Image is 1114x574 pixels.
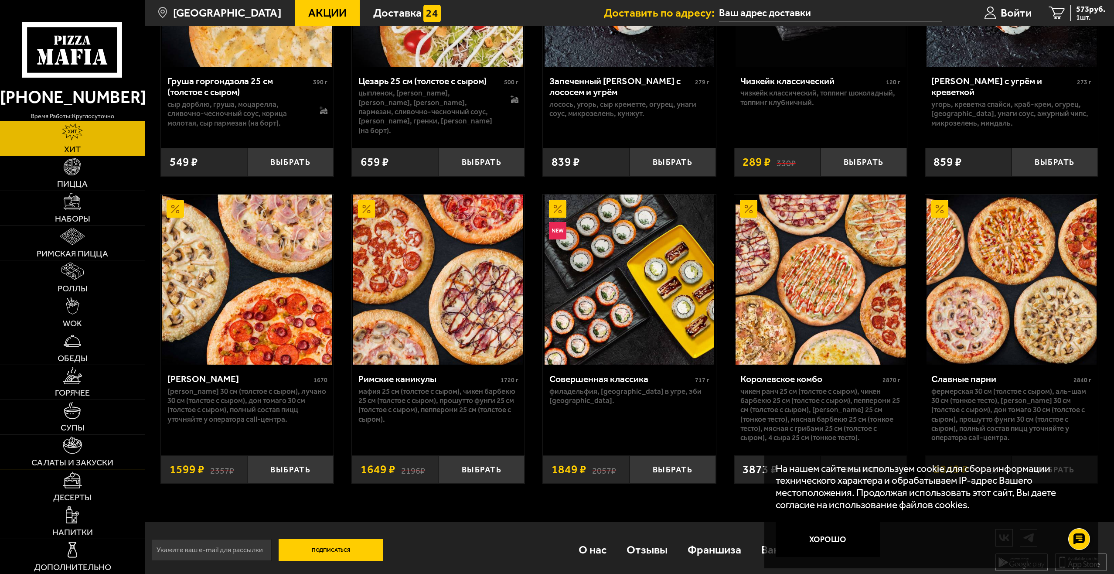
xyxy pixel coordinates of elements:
[751,531,818,569] a: Вакансии
[358,387,518,424] p: Мафия 25 см (толстое с сыром), Чикен Барбекю 25 см (толстое с сыром), Прошутто Фунги 25 см (толст...
[210,464,234,475] s: 2357 ₽
[438,455,525,484] button: Выбрать
[358,89,499,135] p: цыпленок, [PERSON_NAME], [PERSON_NAME], [PERSON_NAME], пармезан, сливочно-чесночный соус, [PERSON...
[1076,5,1105,14] span: 573 руб.
[173,7,281,19] span: [GEOGRAPHIC_DATA]
[543,195,715,365] a: АкционныйНовинкаСовершенная классика
[743,156,771,168] span: 289 ₽
[279,539,383,561] button: Подписаться
[313,79,327,86] span: 390 г
[719,5,942,21] input: Ваш адрес доставки
[549,373,693,385] div: Совершенная классика
[549,387,709,406] p: Филадельфия, [GEOGRAPHIC_DATA] в угре, Эби [GEOGRAPHIC_DATA].
[931,100,1091,128] p: угорь, креветка спайси, краб-крем, огурец, [GEOGRAPHIC_DATA], унаги соус, ажурный чипс, микрозеле...
[931,373,1071,385] div: Славные парни
[776,463,1081,511] p: На нашем сайте мы используем cookie для сбора информации технического характера и обрабатываем IP...
[552,156,580,168] span: 839 ₽
[549,200,566,218] img: Акционный
[55,389,90,397] span: Горячее
[734,195,907,365] a: АкционныйКоролевское комбо
[695,376,709,384] span: 717 г
[438,148,525,176] button: Выбрать
[776,522,880,557] button: Хорошо
[152,539,272,561] input: Укажите ваш e-mail для рассылки
[630,148,716,176] button: Выбрать
[501,376,518,384] span: 1720 г
[617,531,678,569] a: Отзывы
[695,79,709,86] span: 279 г
[167,200,184,218] img: Акционный
[549,100,709,119] p: лосось, угорь, Сыр креметте, огурец, унаги соус, микрозелень, кунжут.
[53,493,92,502] span: Десерты
[358,200,375,218] img: Акционный
[423,5,441,22] img: 15daf4d41897b9f0e9f617042186c801.svg
[57,180,88,188] span: Пицца
[55,215,90,223] span: Наборы
[401,464,425,475] s: 2196 ₽
[247,148,334,176] button: Выбрать
[353,195,523,365] img: Римские каникулы
[52,528,93,537] span: Напитки
[592,464,616,475] s: 2057 ₽
[736,195,906,365] img: Королевское комбо
[352,195,525,365] a: АкционныйРимские каникулы
[545,195,715,365] img: Совершенная классика
[361,464,395,475] span: 1649 ₽
[37,249,108,258] span: Римская пицца
[161,195,334,365] a: АкционныйХет Трик
[358,75,502,87] div: Цезарь 25 см (толстое с сыром)
[552,464,586,475] span: 1849 ₽
[549,222,566,239] img: Новинка
[931,387,1091,443] p: Фермерская 30 см (толстое с сыром), Аль-Шам 30 см (тонкое тесто), [PERSON_NAME] 30 см (толстое с ...
[1001,7,1032,19] span: Войти
[361,156,389,168] span: 659 ₽
[549,75,693,98] div: Запеченный [PERSON_NAME] с лососем и угрём
[58,284,88,293] span: Роллы
[58,354,88,363] span: Обеды
[931,200,948,218] img: Акционный
[61,424,85,432] span: Супы
[743,464,777,475] span: 3873 ₽
[167,100,308,128] p: сыр дорблю, груша, моцарелла, сливочно-чесночный соус, корица молотая, сыр пармезан (на борт).
[931,75,1075,98] div: [PERSON_NAME] с угрём и креветкой
[308,7,347,19] span: Акции
[740,75,884,87] div: Чизкейк классический
[1077,79,1091,86] span: 273 г
[933,156,962,168] span: 859 ₽
[882,376,900,384] span: 2870 г
[63,319,82,328] span: WOK
[167,387,327,424] p: [PERSON_NAME] 30 см (толстое с сыром), Лучано 30 см (толстое с сыром), Дон Томаго 30 см (толстое ...
[604,7,719,19] span: Доставить по адресу:
[777,156,796,168] s: 330 ₽
[34,563,111,572] span: Дополнительно
[569,531,617,569] a: О нас
[31,458,113,467] span: Салаты и закуски
[504,79,518,86] span: 500 г
[821,148,907,176] button: Выбрать
[373,7,422,19] span: Доставка
[927,195,1097,365] img: Славные парни
[630,455,716,484] button: Выбрать
[1073,376,1091,384] span: 2840 г
[167,373,311,385] div: [PERSON_NAME]
[740,200,757,218] img: Акционный
[886,79,900,86] span: 120 г
[170,156,198,168] span: 549 ₽
[678,531,751,569] a: Франшиза
[740,373,880,385] div: Королевское комбо
[313,376,327,384] span: 1670
[1012,148,1098,176] button: Выбрать
[1076,14,1105,21] span: 1 шт.
[167,75,311,98] div: Груша горгондзола 25 см (толстое с сыром)
[162,195,332,365] img: Хет Трик
[925,195,1098,365] a: АкционныйСлавные парни
[64,145,81,154] span: Хит
[247,455,334,484] button: Выбрать
[358,373,498,385] div: Римские каникулы
[740,387,900,443] p: Чикен Ранч 25 см (толстое с сыром), Чикен Барбекю 25 см (толстое с сыром), Пепперони 25 см (толст...
[170,464,204,475] span: 1599 ₽
[740,89,900,107] p: Чизкейк классический, топпинг шоколадный, топпинг клубничный.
